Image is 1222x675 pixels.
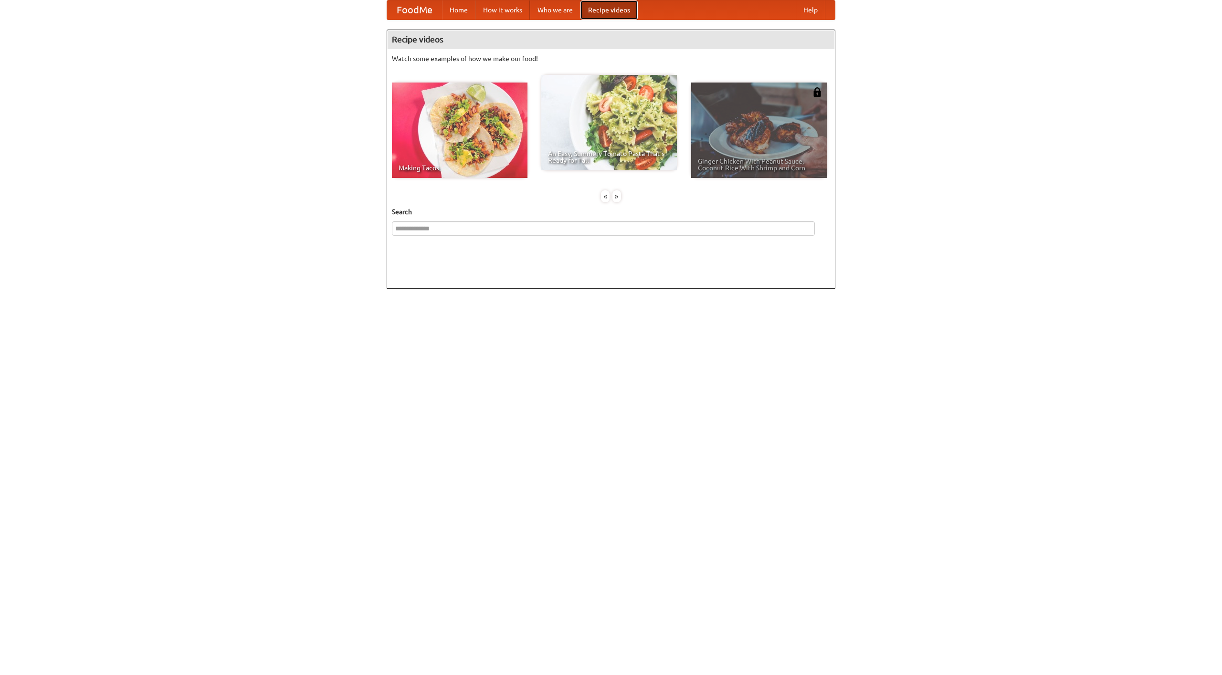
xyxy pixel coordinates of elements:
a: Recipe videos [580,0,638,20]
div: « [601,190,610,202]
p: Watch some examples of how we make our food! [392,54,830,63]
a: How it works [475,0,530,20]
span: An Easy, Summery Tomato Pasta That's Ready for Fall [548,150,670,164]
a: Making Tacos [392,83,527,178]
a: Help [796,0,825,20]
span: Making Tacos [399,165,521,171]
div: » [612,190,621,202]
a: An Easy, Summery Tomato Pasta That's Ready for Fall [541,75,677,170]
h4: Recipe videos [387,30,835,49]
img: 483408.png [812,87,822,97]
a: Home [442,0,475,20]
a: FoodMe [387,0,442,20]
h5: Search [392,207,830,217]
a: Who we are [530,0,580,20]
